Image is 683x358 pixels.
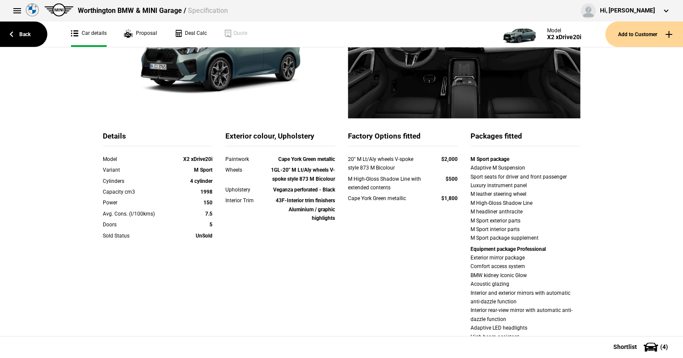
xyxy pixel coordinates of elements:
div: Sold Status [103,231,169,240]
div: Wheels [225,166,269,174]
span: Specification [188,6,228,15]
strong: 150 [203,200,212,206]
div: Cylinders [103,177,169,185]
strong: Equipment package Professional [471,246,546,252]
strong: $1,800 [441,195,458,201]
div: M High-Gloss Shadow Line with extended contents [348,175,425,192]
strong: M Sport [194,167,212,173]
strong: X2 xDrive20i [183,156,212,162]
img: bmw.png [26,3,39,16]
div: 20" M Lt/Aly wheels V-spoke style 873 M Bicolour [348,155,425,173]
div: Avg. Cons. (l/100kms) [103,210,169,218]
strong: $2,000 [441,156,458,162]
div: Upholstery [225,185,269,194]
div: Exterior colour, Upholstery [225,131,335,146]
div: Packages fitted [471,131,580,146]
div: Adaptive M Suspension Sport seats for driver and front passenger Luxury instrument panel M leathe... [471,164,580,243]
span: Shortlist [613,344,637,350]
div: Cape York Green metallic [348,194,425,203]
strong: 43F-Interior trim finishers Aluminium / graphic highlights [276,198,335,221]
div: Paintwork [225,155,269,164]
strong: Veganza perforated - Black [273,187,335,193]
div: X2 xDrive20i [547,34,581,41]
div: Power [103,198,169,207]
img: mini.png [44,3,74,16]
strong: 4 cylinder [190,178,212,184]
strong: M Sport package [471,156,509,162]
span: ( 4 ) [660,344,668,350]
div: Worthington BMW & MINI Garage / [78,6,228,15]
a: Proposal [124,22,157,47]
div: Capacity cm3 [103,188,169,196]
strong: 1GL-20" M Lt/Aly wheels V-spoke style 873 M Bicolour [271,167,335,182]
a: Car details [71,22,107,47]
strong: 7.5 [205,211,212,217]
div: Model [103,155,169,164]
strong: 5 [209,222,212,228]
div: Details [103,131,212,146]
button: Shortlist(4) [600,336,683,358]
div: Variant [103,166,169,174]
div: Interior Trim [225,196,269,205]
a: Deal Calc [174,22,207,47]
button: Add to Customer [605,22,683,47]
strong: 1998 [200,189,212,195]
strong: UnSold [196,233,212,239]
strong: Cape York Green metallic [278,156,335,162]
div: Hi, [PERSON_NAME] [600,6,655,15]
div: Model [547,28,581,34]
div: Factory Options fitted [348,131,458,146]
strong: $500 [446,176,458,182]
div: Doors [103,220,169,229]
